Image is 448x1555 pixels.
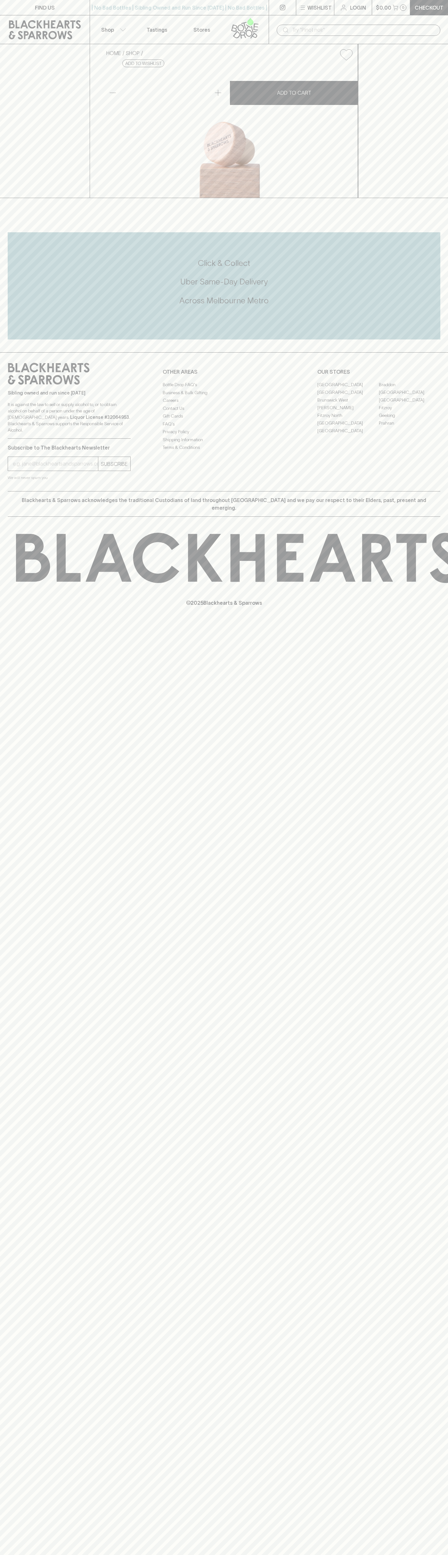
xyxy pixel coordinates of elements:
a: Terms & Conditions [163,444,286,451]
p: Stores [193,26,210,34]
a: Careers [163,397,286,404]
a: Fitzroy North [317,411,379,419]
p: Blackhearts & Sparrows acknowledges the traditional Custodians of land throughout [GEOGRAPHIC_DAT... [12,496,436,512]
a: FAQ's [163,420,286,428]
input: Try "Pinot noir" [292,25,435,35]
p: Checkout [415,4,444,12]
p: Subscribe to The Blackhearts Newsletter [8,444,131,451]
p: It is against the law to sell or supply alcohol to, or to obtain alcohol on behalf of a person un... [8,401,131,433]
div: Call to action block [8,232,440,339]
a: Braddon [379,381,440,388]
button: Shop [90,15,135,44]
p: Tastings [147,26,167,34]
input: e.g. jane@blackheartsandsparrows.com.au [13,459,98,469]
a: Shipping Information [163,436,286,443]
p: Wishlist [307,4,332,12]
p: Sibling owned and run since [DATE] [8,390,131,396]
a: [GEOGRAPHIC_DATA] [317,381,379,388]
h5: Across Melbourne Metro [8,295,440,306]
p: $0.00 [376,4,391,12]
button: Add to wishlist [122,60,164,67]
p: OTHER AREAS [163,368,286,376]
a: Bottle Drop FAQ's [163,381,286,389]
a: Privacy Policy [163,428,286,436]
a: [GEOGRAPHIC_DATA] [379,388,440,396]
strong: Liquor License #32064953 [70,415,129,420]
p: We will never spam you [8,474,131,481]
p: SUBSCRIBE [101,460,128,468]
a: Geelong [379,411,440,419]
a: Business & Bulk Gifting [163,389,286,396]
a: Gift Cards [163,412,286,420]
a: [GEOGRAPHIC_DATA] [379,396,440,404]
a: [PERSON_NAME] [317,404,379,411]
button: Add to wishlist [338,47,355,63]
a: Stores [179,15,224,44]
a: Contact Us [163,404,286,412]
p: ADD TO CART [277,89,311,97]
p: 0 [402,6,404,9]
p: Login [350,4,366,12]
a: Fitzroy [379,404,440,411]
a: Tastings [134,15,179,44]
a: HOME [106,50,121,56]
p: OUR STORES [317,368,440,376]
a: [GEOGRAPHIC_DATA] [317,388,379,396]
a: Brunswick West [317,396,379,404]
a: SHOP [126,50,140,56]
p: FIND US [35,4,55,12]
button: ADD TO CART [230,81,358,105]
p: Shop [101,26,114,34]
a: [GEOGRAPHIC_DATA] [317,427,379,435]
h5: Click & Collect [8,258,440,268]
a: Prahran [379,419,440,427]
button: SUBSCRIBE [98,457,130,471]
h5: Uber Same-Day Delivery [8,276,440,287]
img: 34256.png [101,66,358,198]
a: [GEOGRAPHIC_DATA] [317,419,379,427]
